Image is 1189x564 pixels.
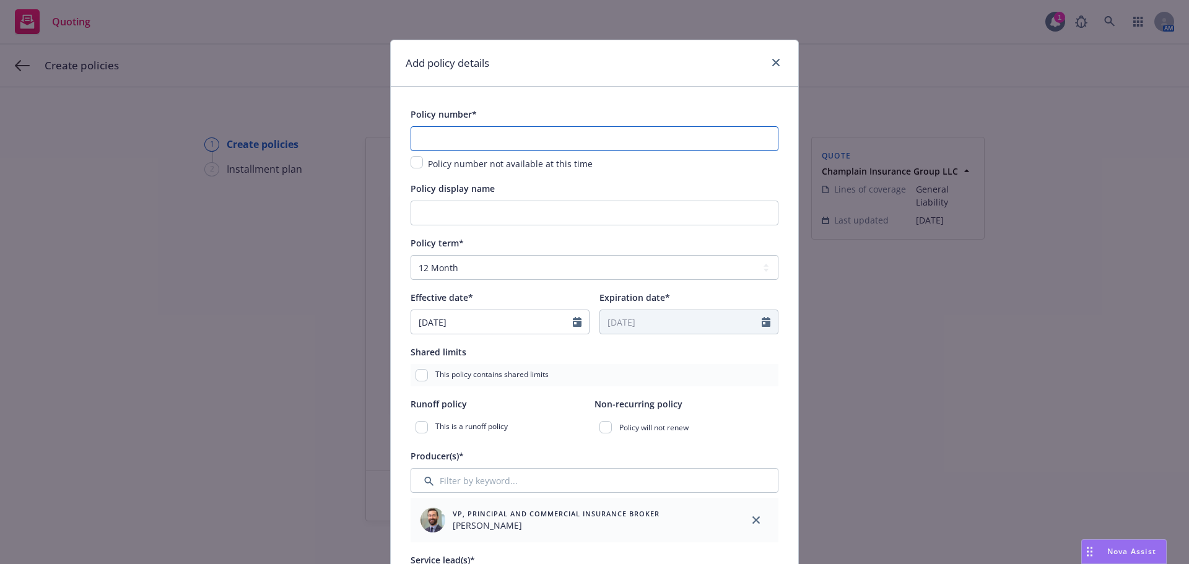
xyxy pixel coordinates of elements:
svg: Calendar [762,317,770,327]
input: MM/DD/YYYY [411,310,573,334]
div: Policy will not renew [594,416,778,438]
svg: Calendar [573,317,581,327]
div: This policy contains shared limits [411,364,778,386]
h1: Add policy details [406,55,489,71]
input: MM/DD/YYYY [600,310,762,334]
span: Policy display name [411,183,495,194]
span: [PERSON_NAME] [453,519,660,532]
span: Effective date* [411,292,473,303]
span: Shared limits [411,346,466,358]
span: Expiration date* [599,292,670,303]
a: close [749,513,764,527]
div: Drag to move [1082,540,1097,563]
span: Producer(s)* [411,450,464,462]
span: Policy term* [411,237,464,249]
button: Nova Assist [1081,539,1167,564]
span: Policy number not available at this time [428,158,593,170]
span: Nova Assist [1107,546,1156,557]
span: Non-recurring policy [594,398,682,410]
span: VP, Principal and Commercial Insurance Broker [453,508,660,519]
div: This is a runoff policy [411,416,594,438]
img: employee photo [420,508,445,532]
input: Filter by keyword... [411,468,778,493]
span: Runoff policy [411,398,467,410]
span: Policy number* [411,108,477,120]
a: close [769,55,783,70]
